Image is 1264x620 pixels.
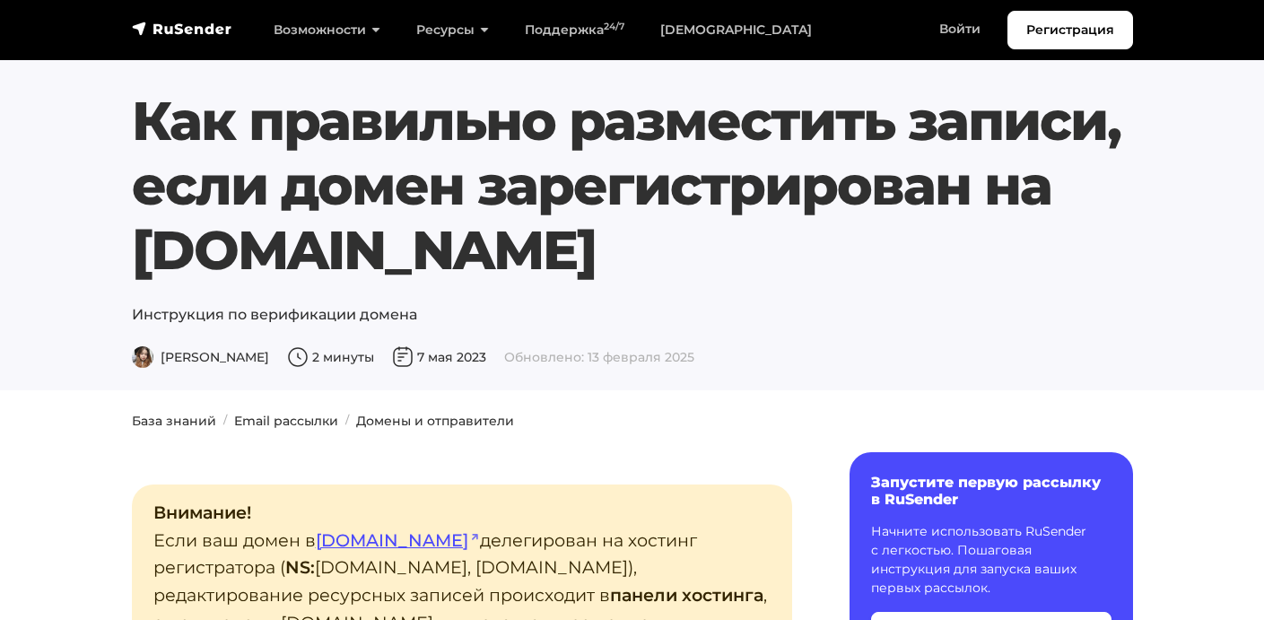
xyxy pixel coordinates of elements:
[132,304,1133,326] p: Инструкция по верификации домена
[153,502,251,523] strong: Внимание!
[287,349,374,365] span: 2 минуты
[921,11,998,48] a: Войти
[132,349,269,365] span: [PERSON_NAME]
[234,413,338,429] a: Email рассылки
[356,413,514,429] a: Домены и отправители
[504,349,694,365] span: Обновлено: 13 февраля 2025
[132,89,1133,283] h1: Как правильно разместить записи, если домен зарегистрирован на [DOMAIN_NAME]
[604,21,624,32] sup: 24/7
[256,12,398,48] a: Возможности
[398,12,507,48] a: Ресурсы
[642,12,830,48] a: [DEMOGRAPHIC_DATA]
[285,556,315,578] strong: NS:
[132,20,232,38] img: RuSender
[610,584,763,606] strong: панели хостинга
[392,346,414,368] img: Дата публикации
[507,12,642,48] a: Поддержка24/7
[1007,11,1133,49] a: Регистрация
[871,522,1111,598] p: Начните использовать RuSender с легкостью. Пошаговая инструкция для запуска ваших первых рассылок.
[871,474,1111,508] h6: Запустите первую рассылку в RuSender
[287,346,309,368] img: Время чтения
[392,349,486,365] span: 7 мая 2023
[316,529,480,551] a: [DOMAIN_NAME]
[132,413,216,429] a: База знаний
[121,412,1144,431] nav: breadcrumb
